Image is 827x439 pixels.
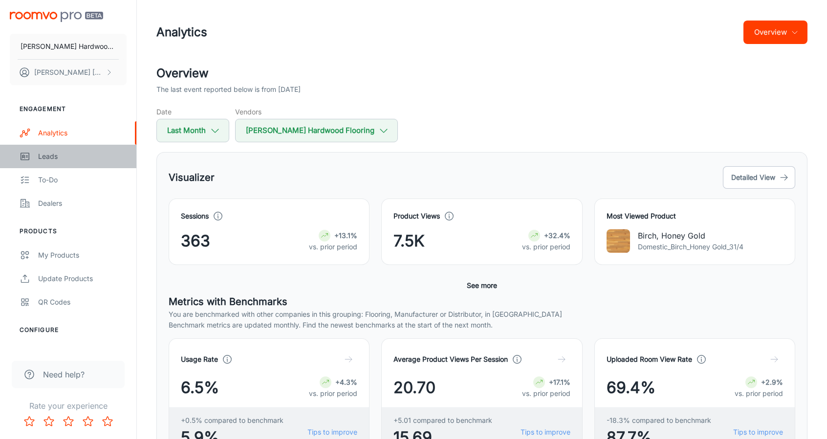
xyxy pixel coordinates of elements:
p: vs. prior period [735,388,783,399]
strong: +2.9% [761,378,783,386]
p: You are benchmarked with other companies in this grouping: Flooring, Manufacturer or Distributor,... [169,309,795,320]
a: Tips to improve [521,427,570,438]
h1: Analytics [156,23,207,41]
button: Detailed View [723,166,795,189]
h4: Usage Rate [181,354,218,365]
p: Domestic_Birch_Honey Gold_31/4 [638,241,743,252]
span: 363 [181,229,210,253]
button: Rate 3 star [59,412,78,431]
h5: Visualizer [169,170,215,185]
div: Update Products [38,273,127,284]
button: Rate 4 star [78,412,98,431]
h5: Date [156,107,229,117]
p: vs. prior period [522,388,570,399]
span: +0.5% compared to benchmark [181,415,283,426]
button: [PERSON_NAME] Hardwood Flooring [10,34,127,59]
h4: Most Viewed Product [607,211,783,221]
div: Rooms [38,349,119,359]
h4: Product Views [393,211,440,221]
span: 69.4% [607,376,655,399]
p: vs. prior period [309,241,357,252]
img: Birch, Honey Gold [607,229,630,253]
button: See more [463,277,501,294]
button: Rate 1 star [20,412,39,431]
strong: +13.1% [334,231,357,240]
p: [PERSON_NAME] [PERSON_NAME] [34,67,103,78]
span: -18.3% compared to benchmark [607,415,711,426]
div: Analytics [38,128,127,138]
strong: +4.3% [335,378,357,386]
div: To-do [38,175,127,185]
div: My Products [38,250,127,261]
img: Roomvo PRO Beta [10,12,103,22]
button: Rate 2 star [39,412,59,431]
button: [PERSON_NAME] [PERSON_NAME] [10,60,127,85]
a: Tips to improve [733,427,783,438]
p: vs. prior period [309,388,357,399]
button: Last Month [156,119,229,142]
p: vs. prior period [522,241,570,252]
h5: Metrics with Benchmarks [169,294,795,309]
div: Dealers [38,198,127,209]
span: +5.01 compared to benchmark [393,415,492,426]
div: QR Codes [38,297,127,307]
span: 6.5% [181,376,219,399]
h4: Uploaded Room View Rate [607,354,692,365]
button: Rate 5 star [98,412,117,431]
p: Rate your experience [8,400,129,412]
span: 20.70 [393,376,435,399]
p: Benchmark metrics are updated monthly. Find the newest benchmarks at the start of the next month. [169,320,795,330]
h4: Average Product Views Per Session [393,354,508,365]
p: [PERSON_NAME] Hardwood Flooring [21,41,116,52]
button: Overview [743,21,807,44]
h4: Sessions [181,211,209,221]
p: The last event reported below is from [DATE] [156,84,301,95]
p: Birch, Honey Gold [638,230,743,241]
h2: Overview [156,65,807,82]
div: Leads [38,151,127,162]
span: 7.5K [393,229,425,253]
span: Need help? [43,369,85,380]
strong: +17.1% [549,378,570,386]
button: [PERSON_NAME] Hardwood Flooring [235,119,398,142]
h5: Vendors [235,107,398,117]
strong: +32.4% [544,231,570,240]
a: Tips to improve [307,427,357,438]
